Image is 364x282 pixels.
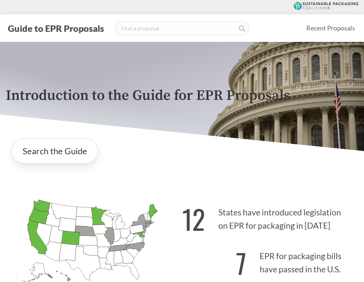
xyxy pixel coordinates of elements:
p: States have introduced legislation on EPR for packaging in [DATE] [182,195,359,239]
a: Search the Guide [11,138,98,164]
strong: 12 [182,199,205,239]
input: Find a proposal [115,21,250,35]
p: Introduction to the Guide for EPR Proposals [6,88,358,104]
button: Guide to EPR Proposals [6,23,106,34]
a: Recent Proposals [303,20,358,36]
